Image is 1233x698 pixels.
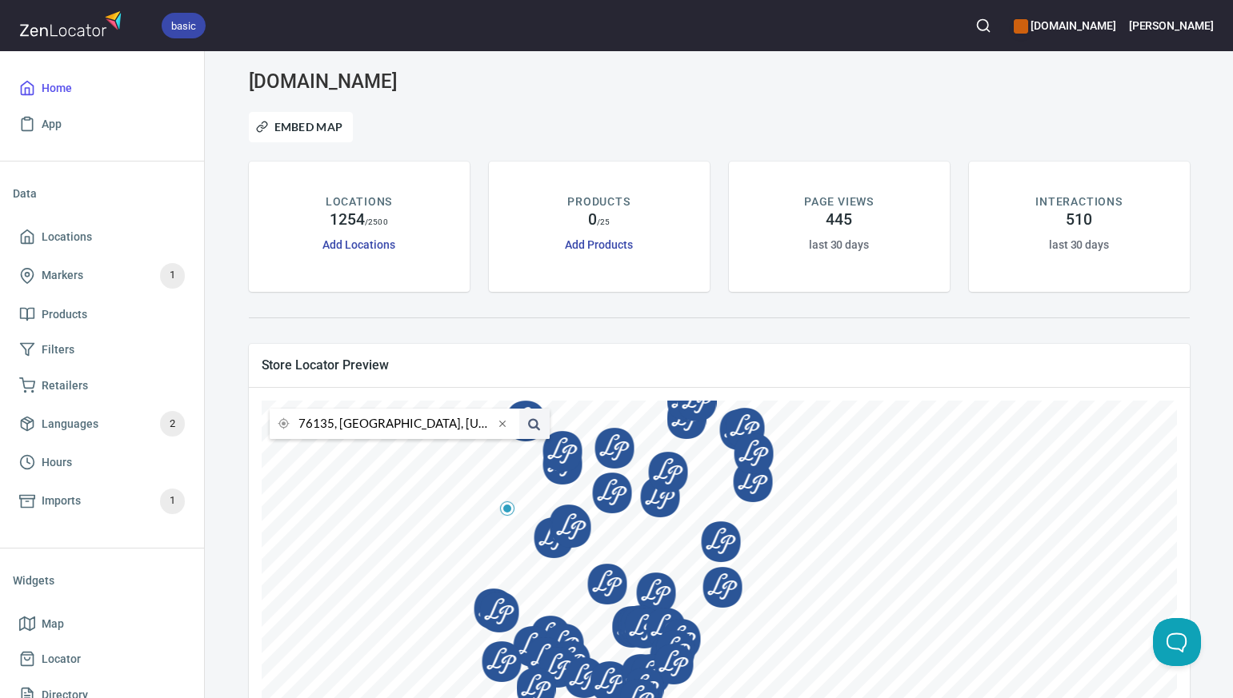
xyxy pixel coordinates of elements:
[565,238,632,251] a: Add Products
[160,492,185,510] span: 1
[249,70,550,93] h3: [DOMAIN_NAME]
[160,415,185,433] span: 2
[42,265,83,285] span: Markers
[1049,236,1109,253] h6: last 30 days
[13,255,191,297] a: Markers1
[13,70,191,106] a: Home
[1014,8,1115,43] div: Manage your apps
[809,236,869,253] h6: last 30 days
[249,112,354,142] button: Embed Map
[330,210,365,229] h4: 1254
[1129,8,1214,43] button: [PERSON_NAME]
[42,491,81,511] span: Imports
[13,606,191,642] a: Map
[597,216,610,228] p: / 25
[326,193,392,210] p: LOCATIONS
[13,403,191,445] a: Languages2
[42,78,72,98] span: Home
[13,445,191,481] a: Hours
[42,340,74,360] span: Filters
[365,216,388,228] p: / 2500
[42,114,62,134] span: App
[1153,618,1201,666] iframe: Help Scout Beacon - Open
[826,210,852,229] h4: 445
[13,297,191,333] a: Products
[13,219,191,255] a: Locations
[42,649,81,669] span: Locator
[42,414,98,434] span: Languages
[13,481,191,522] a: Imports1
[804,193,874,210] p: PAGE VIEWS
[1129,17,1214,34] h6: [PERSON_NAME]
[259,118,343,137] span: Embed Map
[42,227,92,247] span: Locations
[1014,19,1028,34] button: color-CE600E
[42,376,88,396] span: Retailers
[13,174,191,213] li: Data
[162,18,206,34] span: basic
[42,453,72,473] span: Hours
[162,13,206,38] div: basic
[322,238,394,251] a: Add Locations
[298,409,494,439] input: city or postal code
[42,614,64,634] span: Map
[19,6,126,41] img: zenlocator
[13,106,191,142] a: App
[13,641,191,677] a: Locator
[567,193,631,210] p: PRODUCTS
[13,368,191,404] a: Retailers
[1066,210,1092,229] h4: 510
[13,332,191,368] a: Filters
[160,266,185,285] span: 1
[262,357,1177,373] span: Store Locator Preview
[42,305,87,325] span: Products
[1014,17,1115,34] h6: [DOMAIN_NAME]
[588,210,597,229] h4: 0
[966,8,1001,43] button: Search
[13,561,191,600] li: Widgets
[1035,193,1123,210] p: INTERACTIONS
